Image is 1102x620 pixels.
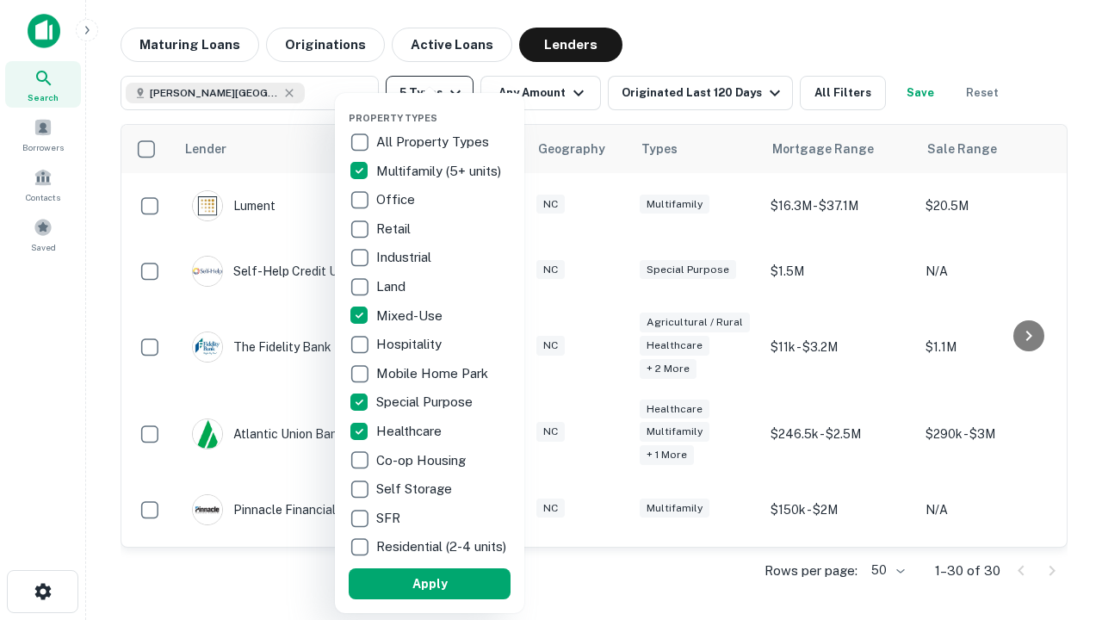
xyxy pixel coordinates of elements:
[376,508,404,529] p: SFR
[349,113,437,123] span: Property Types
[376,276,409,297] p: Land
[376,363,492,384] p: Mobile Home Park
[376,189,418,210] p: Office
[376,421,445,442] p: Healthcare
[376,219,414,239] p: Retail
[1016,482,1102,565] iframe: Chat Widget
[349,568,511,599] button: Apply
[376,247,435,268] p: Industrial
[376,334,445,355] p: Hospitality
[376,132,492,152] p: All Property Types
[376,536,510,557] p: Residential (2-4 units)
[376,161,505,182] p: Multifamily (5+ units)
[376,450,469,471] p: Co-op Housing
[376,306,446,326] p: Mixed-Use
[376,392,476,412] p: Special Purpose
[376,479,455,499] p: Self Storage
